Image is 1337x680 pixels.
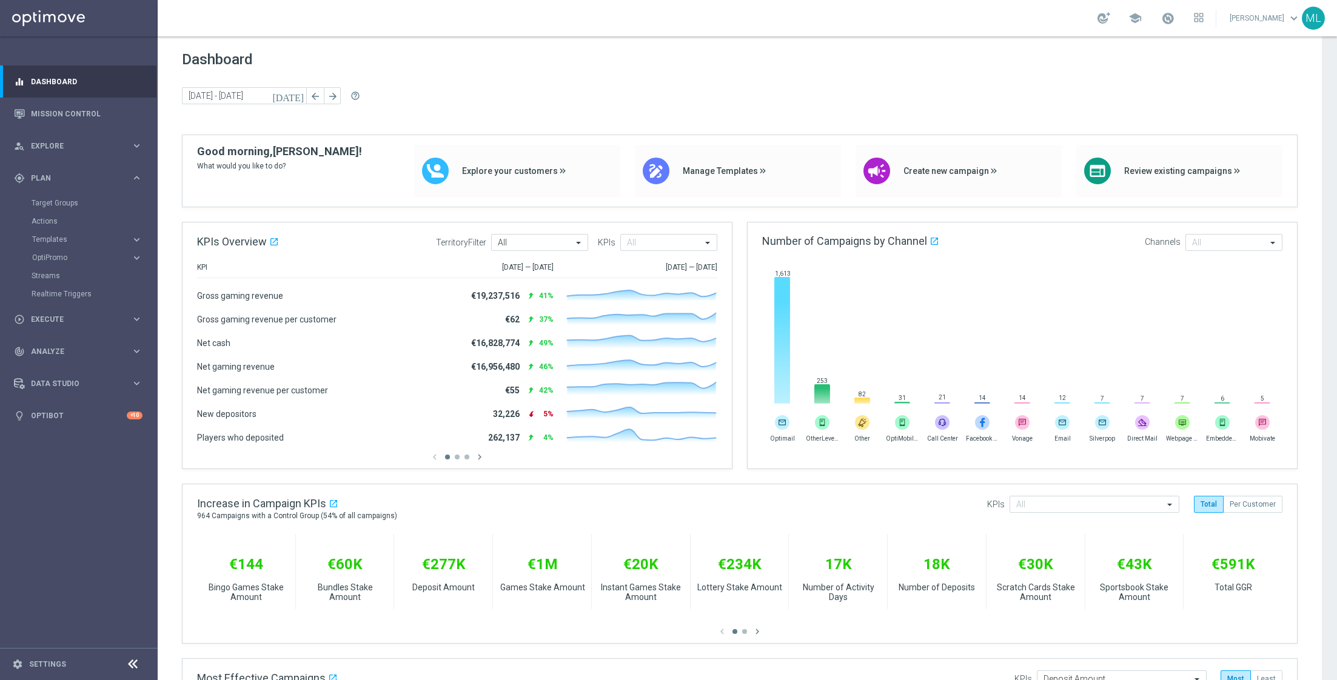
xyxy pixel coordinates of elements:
[13,109,143,119] button: Mission Control
[14,141,131,152] div: Explore
[32,194,156,212] div: Target Groups
[13,173,143,183] button: gps_fixed Plan keyboard_arrow_right
[31,348,131,355] span: Analyze
[13,347,143,356] button: track_changes Analyze keyboard_arrow_right
[31,142,131,150] span: Explore
[14,399,142,432] div: Optibot
[131,234,142,245] i: keyboard_arrow_right
[13,141,143,151] button: person_search Explore keyboard_arrow_right
[31,316,131,323] span: Execute
[32,235,143,244] button: Templates keyboard_arrow_right
[31,175,131,182] span: Plan
[32,285,156,303] div: Realtime Triggers
[14,346,25,357] i: track_changes
[131,313,142,325] i: keyboard_arrow_right
[32,236,131,243] div: Templates
[127,412,142,419] div: +10
[131,378,142,389] i: keyboard_arrow_right
[1228,9,1302,27] a: [PERSON_NAME]keyboard_arrow_down
[14,173,25,184] i: gps_fixed
[1128,12,1142,25] span: school
[14,141,25,152] i: person_search
[32,289,126,299] a: Realtime Triggers
[1302,7,1325,30] div: ML
[14,314,131,325] div: Execute
[32,212,156,230] div: Actions
[31,399,127,432] a: Optibot
[131,172,142,184] i: keyboard_arrow_right
[14,98,142,130] div: Mission Control
[32,230,156,248] div: Templates
[14,314,25,325] i: play_circle_outline
[13,411,143,421] button: lightbulb Optibot +10
[32,253,143,262] button: OptiPromo keyboard_arrow_right
[14,378,131,389] div: Data Studio
[14,346,131,357] div: Analyze
[131,252,142,264] i: keyboard_arrow_right
[14,76,25,87] i: equalizer
[32,271,126,281] a: Streams
[32,198,126,208] a: Target Groups
[31,380,131,387] span: Data Studio
[31,65,142,98] a: Dashboard
[29,661,66,668] a: Settings
[14,410,25,421] i: lightbulb
[32,254,119,261] span: OptiPromo
[13,77,143,87] button: equalizer Dashboard
[32,267,156,285] div: Streams
[32,216,126,226] a: Actions
[131,345,142,357] i: keyboard_arrow_right
[131,140,142,152] i: keyboard_arrow_right
[14,65,142,98] div: Dashboard
[32,236,119,243] span: Templates
[12,659,23,670] i: settings
[31,98,142,130] a: Mission Control
[32,254,131,261] div: OptiPromo
[13,379,143,388] button: Data Studio keyboard_arrow_right
[14,173,131,184] div: Plan
[13,315,143,324] button: play_circle_outline Execute keyboard_arrow_right
[32,248,156,267] div: OptiPromo
[1287,12,1301,25] span: keyboard_arrow_down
